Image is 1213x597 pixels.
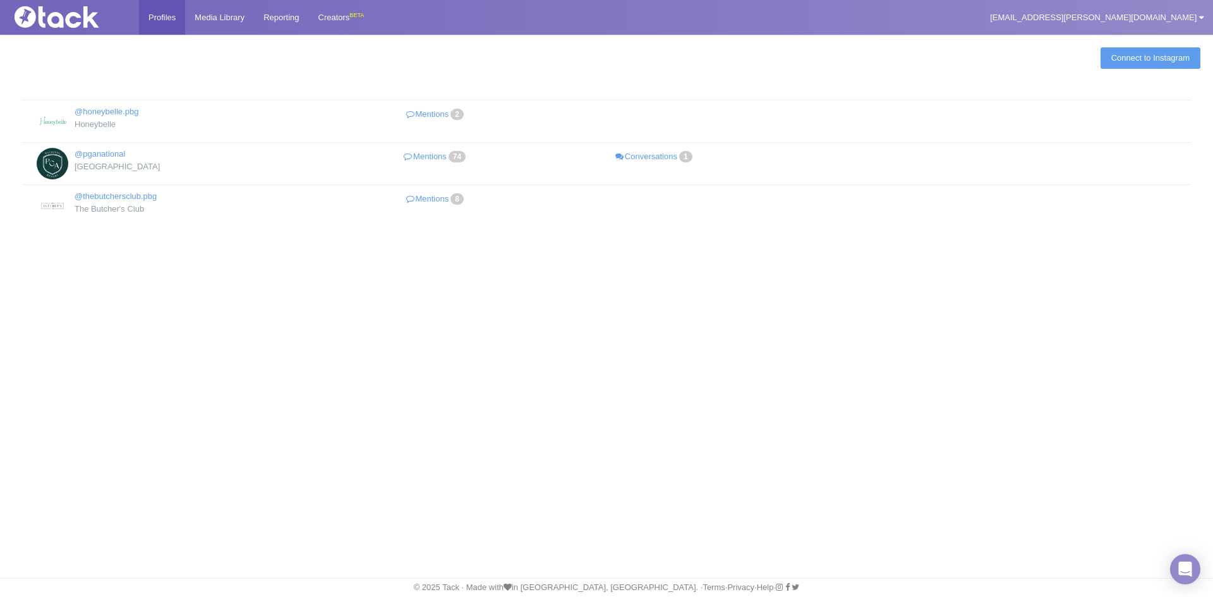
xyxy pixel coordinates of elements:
a: @pganational [75,149,125,159]
span: 74 [449,151,466,162]
div: BETA [349,9,364,22]
div: Open Intercom Messenger [1170,554,1200,584]
a: Mentions74 [327,148,546,166]
div: Honeybelle [37,118,308,131]
img: Tack [9,6,136,28]
a: @thebutchersclub.pbg [75,191,157,201]
span: 1 [679,151,692,162]
th: : activate to sort column descending [22,82,1191,100]
a: @honeybelle.pbg [75,107,138,116]
a: Terms [703,582,725,592]
div: The Butcher's Club [37,203,308,215]
a: Privacy [727,582,754,592]
a: Mentions8 [327,190,546,208]
img: PGA National Resort [37,148,68,179]
img: The Butcher's Club [37,190,68,222]
span: 2 [450,109,464,120]
span: 8 [450,193,464,205]
a: Help [757,582,774,592]
div: [GEOGRAPHIC_DATA] [37,160,308,173]
a: Connect to Instagram [1101,47,1200,69]
img: Honeybelle [37,106,68,137]
a: Mentions2 [327,106,546,124]
a: Conversations1 [545,148,764,166]
div: © 2025 Tack · Made with in [GEOGRAPHIC_DATA], [GEOGRAPHIC_DATA]. · · · · [3,582,1210,593]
